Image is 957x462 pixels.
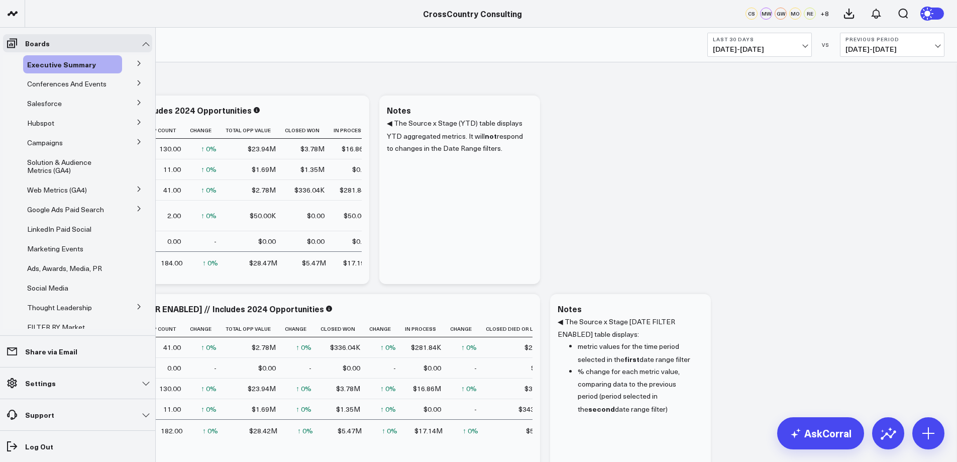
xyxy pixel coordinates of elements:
p: ◀ The Source x Stage [DATE FILTER ENABLED] table displays: [558,316,696,340]
div: ↑ 0% [201,144,217,154]
li: metric values for the time period selected in the date range filter [578,340,696,365]
div: 2.00 [167,211,181,221]
div: ↑ 0% [201,164,217,174]
div: ↑ 0% [380,404,396,414]
span: Conferences And Events [27,79,107,88]
div: RE [804,8,816,20]
a: Conferences And Events [27,80,107,88]
th: Closed Died Or Lost [486,321,558,337]
div: 11.00 [163,404,181,414]
div: 0.00 [167,363,181,373]
div: ↑ 0% [202,258,218,268]
div: $5.47M [302,258,326,268]
b: Previous Period [845,36,939,42]
th: Change [190,321,226,337]
div: $0.00 [352,236,370,246]
span: Web Metrics (GA4) [27,185,87,195]
div: ↑ 0% [201,342,217,352]
span: [DATE] - [DATE] [845,45,939,53]
a: CrossCountry Consulting [423,8,522,19]
span: Google Ads Paid Search [27,205,104,214]
div: $16.86M [413,384,441,394]
div: $0.00 [258,363,276,373]
div: ↑ 0% [461,384,477,394]
div: Notes [558,303,582,314]
div: $0.00 [307,236,325,246]
div: ↑ 0% [201,185,217,195]
th: Opp Count [146,122,190,139]
div: 182.00 [161,426,182,436]
div: $28.42M [249,426,277,436]
th: In Process [405,321,450,337]
th: Change [369,321,405,337]
div: ↑ 0% [201,211,217,221]
a: Ads, Awards, Media, PR [27,264,102,272]
p: Log Out [25,442,53,450]
div: $0.00 [423,363,441,373]
div: $1.69M [252,404,276,414]
div: MO [789,8,801,20]
span: [DATE] - [DATE] [713,45,806,53]
div: - [474,404,477,414]
b: Last 30 Days [713,36,806,42]
a: Log Out [3,437,152,455]
div: $281.84K [411,342,441,352]
th: Closed Won [321,321,369,337]
a: LinkedIn Paid Social [27,225,91,233]
div: $17.19M [343,258,371,268]
div: ↑ 0% [382,426,397,436]
div: $3.30M [524,384,549,394]
th: Closed Won [285,122,334,139]
div: ↑ 0% [296,384,311,394]
div: $28.47M [249,258,277,268]
div: ↑ 0% [202,426,218,436]
span: Solution & Audience Metrics (GA4) [27,157,91,175]
div: Source x Stage [DATE FILTER ENABLED] // Includes 2024 Opportunities [45,303,324,314]
div: $1.69M [252,164,276,174]
div: GW [775,8,787,20]
div: ↑ 0% [461,342,477,352]
span: Marketing Events [27,244,83,253]
div: - [393,363,396,373]
div: $3.78M [336,384,360,394]
th: Change [285,321,321,337]
button: +8 [818,8,830,20]
span: Salesforce [27,99,62,108]
span: Thought Leadership [27,303,92,312]
div: $0.00 [423,404,441,414]
div: $0.00 [307,211,325,221]
div: 130.00 [159,384,181,394]
div: $281.84K [340,185,370,195]
a: Thought Leadership [27,304,92,312]
p: Boards [25,39,50,47]
div: ↑ 0% [380,342,396,352]
div: $23.94M [248,384,276,394]
div: $1.35M [336,404,360,414]
div: MW [760,8,772,20]
div: VS [817,42,835,48]
b: not [485,131,497,141]
p: Settings [25,379,56,387]
a: Web Metrics (GA4) [27,186,87,194]
div: - [474,363,477,373]
span: + 8 [820,10,829,17]
div: ↑ 0% [201,404,217,414]
a: Executive Summary [27,60,96,68]
div: ↑ 0% [463,426,478,436]
div: $50.00K [344,211,370,221]
div: 41.00 [163,342,181,352]
button: Last 30 Days[DATE]-[DATE] [707,33,812,57]
div: 11.00 [163,164,181,174]
a: Google Ads Paid Search [27,206,104,214]
button: Previous Period[DATE]-[DATE] [840,33,944,57]
div: $23.94M [248,144,276,154]
div: ↑ 0% [297,426,313,436]
div: Notes [387,105,411,116]
div: $2.78M [252,342,276,352]
th: Opp Count [146,321,190,337]
div: 130.00 [159,144,181,154]
div: CS [746,8,758,20]
span: Hubspot [27,118,54,128]
span: Executive Summary [27,59,96,69]
div: $0.00 [352,164,370,174]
